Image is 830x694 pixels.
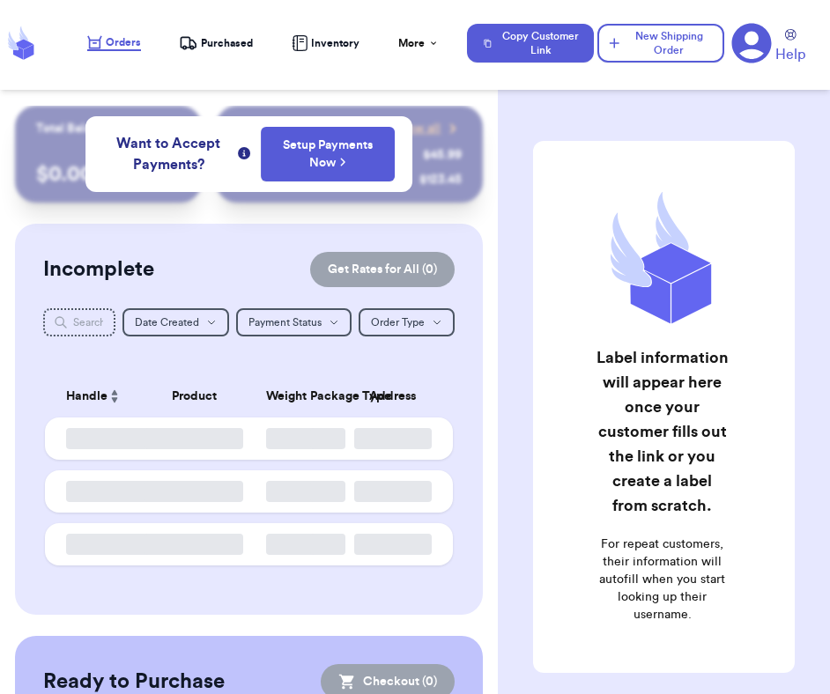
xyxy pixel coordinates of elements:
span: Payment Status [248,317,322,328]
h2: Label information will appear here once your customer fills out the link or you create a label fr... [593,345,730,518]
input: Search [43,308,115,336]
button: New Shipping Order [597,24,724,63]
th: Address [344,375,454,417]
a: View all [396,120,462,137]
button: Payment Status [236,308,352,336]
div: $ 45.99 [423,146,462,164]
a: Help [775,29,805,65]
span: Purchased [201,36,253,50]
th: Product [133,375,256,417]
button: Setup Payments Now [261,127,396,181]
button: Order Type [359,308,455,336]
button: Sort ascending [107,386,122,407]
span: Order Type [371,317,425,328]
span: Date Created [135,317,199,328]
button: Copy Customer Link [467,24,594,63]
div: $ 123.45 [419,171,462,188]
span: Help [775,44,805,65]
p: $ 0.00 [36,160,182,188]
p: For repeat customers, their information will autofill when you start looking up their username. [593,535,730,624]
p: Total Balance [36,120,112,137]
span: Orders [106,35,141,49]
div: More [398,36,439,50]
span: Handle [66,388,107,406]
span: View all [396,120,441,137]
th: Weight [256,375,300,417]
a: Orders [87,35,141,51]
th: Package Type [300,375,344,417]
span: Inventory [311,36,359,50]
button: Date Created [122,308,229,336]
a: Inventory [292,35,359,51]
a: Purchased [179,34,253,52]
a: Setup Payments Now [279,137,377,172]
span: Want to Accept Payments? [103,133,234,175]
button: Get Rates for All (0) [310,252,455,287]
h2: Incomplete [43,255,154,284]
